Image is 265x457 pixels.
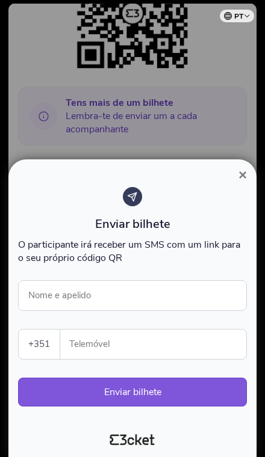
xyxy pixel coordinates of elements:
[18,280,101,310] label: Nome e apelido
[18,378,247,406] button: Enviar bilhete
[95,216,170,232] span: Enviar bilhete
[60,330,248,359] label: Telemóvel
[70,330,246,359] input: Telemóvel
[18,280,247,311] input: Nome e apelido
[238,167,247,183] span: ×
[18,238,240,265] span: O participante irá receber um SMS com um link para o seu próprio código QR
